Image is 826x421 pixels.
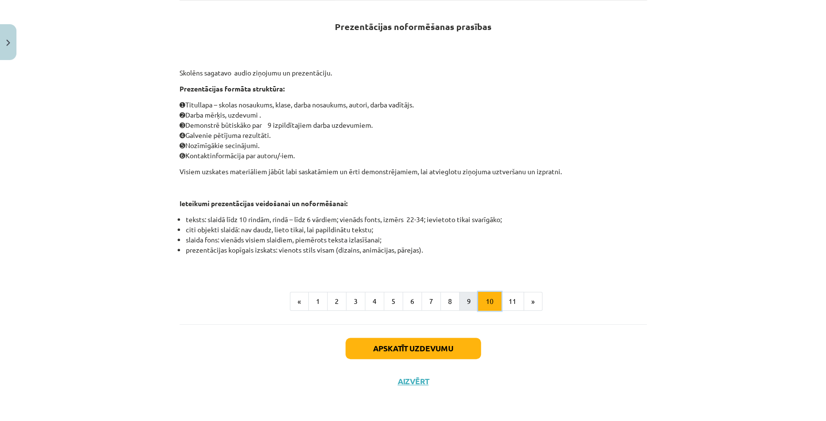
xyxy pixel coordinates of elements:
[345,338,481,359] button: Apskatīt uzdevumu
[395,376,432,386] button: Aizvērt
[186,214,647,225] li: teksts: slaidā līdz 10 rindām, rindā – līdz 6 vārdiem; vienāds fonts, izmērs 22-34; ievietoto tik...
[180,68,647,78] p: Skolēns sagatavo audio ziņojumu un prezentāciju.
[186,235,647,245] li: slaida fons: vienāds visiem slaidiem, piemērots teksta izlasīšanai;
[180,84,285,93] strong: Prezentācijas formāta struktūra:
[180,292,647,311] nav: Page navigation example
[365,292,384,311] button: 4
[524,292,542,311] button: »
[440,292,460,311] button: 8
[6,40,10,46] img: icon-close-lesson-0947bae3869378f0d4975bcd49f059093ad1ed9edebbc8119c70593378902aed.svg
[403,292,422,311] button: 6
[186,245,647,255] li: prezentācijas kopīgais izskats: vienots stils visam (dizains, animācijas, pārejas).
[180,100,647,161] p: ➊ Titullapa – skolas nosaukums, klase, darba nosaukums, autori, darba vadītājs. ➋ Darba mērķis, u...
[501,292,524,311] button: 11
[421,292,441,311] button: 7
[180,199,347,208] strong: Ieteikumi prezentācijas veidošanai un noformēšanai:
[327,292,346,311] button: 2
[478,292,501,311] button: 10
[384,292,403,311] button: 5
[335,21,492,32] strong: Prezentācijas noformēšanas prasības
[459,292,479,311] button: 9
[308,292,328,311] button: 1
[290,292,309,311] button: «
[180,166,647,177] p: Visiem uzskates materiāliem jābūt labi saskatāmiem un ērti demonstrējamiem, lai atvieglotu ziņoju...
[346,292,365,311] button: 3
[186,225,647,235] li: citi objekti slaidā: nav daudz, lieto tikai, lai papildinātu tekstu;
